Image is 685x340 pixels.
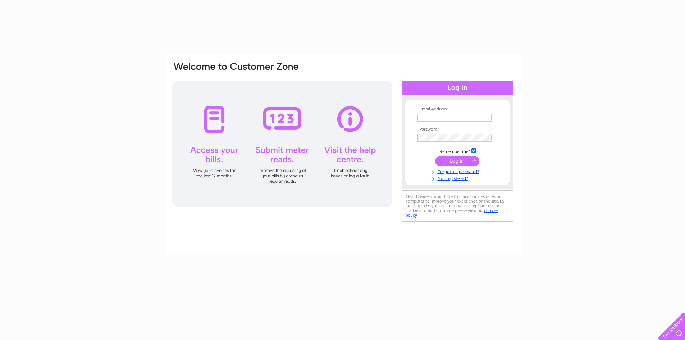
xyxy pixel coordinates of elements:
[416,147,499,154] td: Remember me?
[406,208,498,218] a: cookies policy
[435,156,479,166] input: Submit
[416,107,499,112] th: Email Address:
[417,174,499,181] a: Not registered?
[416,127,499,132] th: Password:
[417,168,499,174] a: Forgotten password?
[402,190,513,222] div: Clear Business would like to place cookies on your computer to improve your experience of the sit...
